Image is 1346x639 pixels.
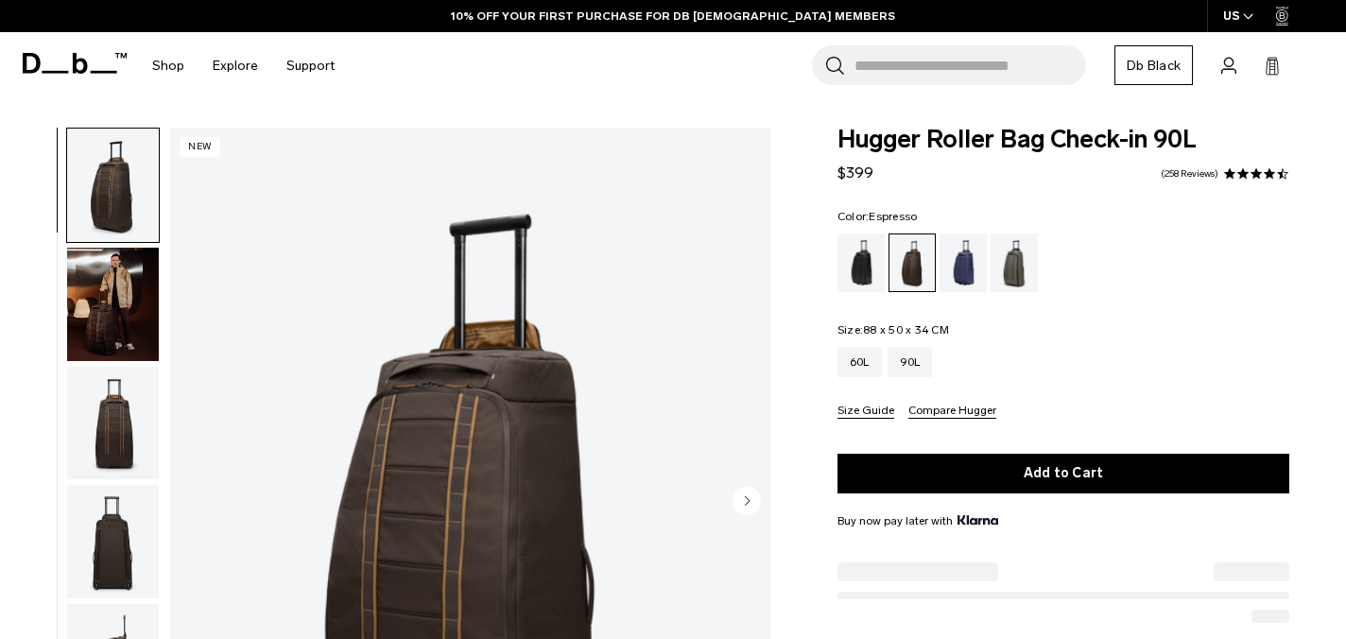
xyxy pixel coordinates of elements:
[863,323,949,337] span: 88 x 50 x 34 CM
[66,366,160,481] button: Hugger Roller Bag Check-in 90L Espresso
[733,486,761,518] button: Next slide
[67,367,159,480] img: Hugger Roller Bag Check-in 90L Espresso
[66,128,160,243] button: Hugger Roller Bag Check-in 90L Espresso
[869,210,917,223] span: Espresso
[888,347,933,377] a: 90L
[837,454,1289,493] button: Add to Cart
[837,128,1289,152] span: Hugger Roller Bag Check-in 90L
[1161,169,1218,179] a: 258 reviews
[451,8,895,25] a: 10% OFF YOUR FIRST PURCHASE FOR DB [DEMOGRAPHIC_DATA] MEMBERS
[837,164,873,181] span: $399
[940,233,987,292] a: Blue Hour
[991,233,1038,292] a: Forest Green
[67,129,159,242] img: Hugger Roller Bag Check-in 90L Espresso
[152,32,184,99] a: Shop
[837,233,885,292] a: Black Out
[837,211,918,222] legend: Color:
[837,405,894,419] button: Size Guide
[889,233,936,292] a: Espresso
[180,137,220,157] p: New
[958,515,998,525] img: {"height" => 20, "alt" => "Klarna"}
[286,32,335,99] a: Support
[837,324,949,336] legend: Size:
[67,248,159,361] img: Hugger Roller Bag Check-in 90L Espresso
[908,405,996,419] button: Compare Hugger
[67,485,159,598] img: Hugger Roller Bag Check-in 90L Espresso
[213,32,258,99] a: Explore
[66,484,160,599] button: Hugger Roller Bag Check-in 90L Espresso
[66,247,160,362] button: Hugger Roller Bag Check-in 90L Espresso
[138,32,349,99] nav: Main Navigation
[837,347,882,377] a: 60L
[837,512,998,529] span: Buy now pay later with
[1114,45,1193,85] a: Db Black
